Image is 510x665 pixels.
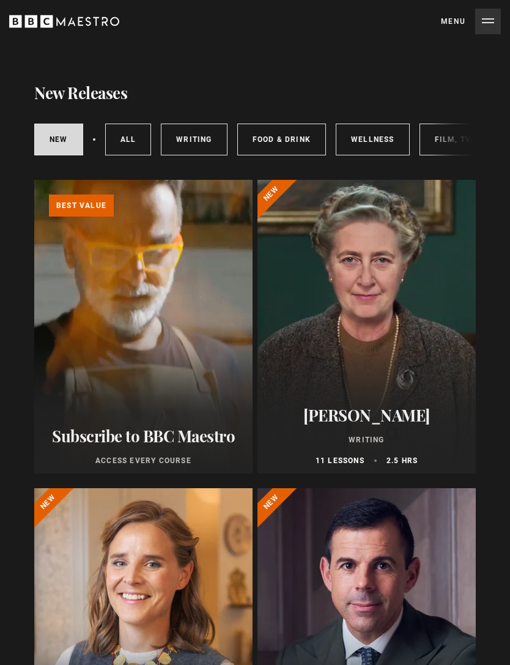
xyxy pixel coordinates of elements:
button: Toggle navigation [441,9,501,34]
svg: BBC Maestro [9,12,119,31]
h1: New Releases [34,82,127,104]
a: Food & Drink [237,124,326,155]
a: New [34,124,83,155]
h2: [PERSON_NAME] [265,406,468,425]
p: 11 lessons [316,455,364,466]
p: 2.5 hrs [386,455,418,466]
p: Best value [49,195,114,217]
a: Wellness [336,124,410,155]
p: Writing [265,434,468,445]
a: [PERSON_NAME] Writing 11 lessons 2.5 hrs New [257,180,476,474]
a: All [105,124,152,155]
a: Writing [161,124,227,155]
